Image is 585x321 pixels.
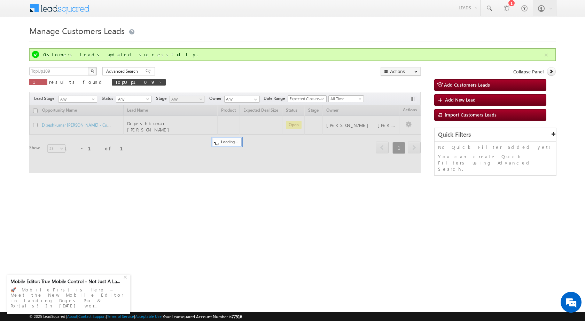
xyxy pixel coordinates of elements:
span: TopUp109 [115,79,155,85]
span: Manage Customers Leads [29,25,125,36]
div: + [122,272,130,281]
span: Any [170,96,203,102]
div: Quick Filters [435,128,556,142]
div: Chat with us now [36,37,117,46]
em: Start Chat [95,214,126,224]
span: Advanced Search [106,68,140,74]
a: Any [169,96,205,103]
div: 🚀 Mobile-First is Here – Meet the New Mobile Editor in Landing Pages Pro & Portals! In [DATE] wor... [10,285,127,311]
a: Any [58,96,97,103]
textarea: Type your message and hit 'Enter' [9,64,127,208]
span: Your Leadsquared Account Number is [163,314,242,319]
span: 77516 [232,314,242,319]
span: Any [116,96,149,102]
span: Add Customers Leads [444,82,490,88]
span: Import Customers Leads [445,112,497,118]
span: Collapse Panel [513,69,544,75]
div: Loading... [212,138,242,146]
span: All Time [329,96,362,102]
input: Type to Search [224,96,260,103]
span: Expected Closure Date [288,96,324,102]
p: You can create Quick Filters using Advanced Search. [438,153,553,172]
p: No Quick Filter added yet! [438,144,553,150]
span: Owner [209,95,224,102]
a: About [67,314,77,319]
span: Stage [156,95,169,102]
a: Contact Support [78,314,106,319]
a: Acceptable Use [135,314,162,319]
a: Any [116,96,151,103]
span: Add New Lead [445,97,476,103]
div: Minimize live chat window [114,3,131,20]
span: Any [58,96,95,102]
span: Status [102,95,116,102]
img: d_60004797649_company_0_60004797649 [12,37,29,46]
span: Date Range [264,95,288,102]
a: All Time [328,95,364,102]
a: Show All Items [250,96,259,103]
div: Mobile Editor: True Mobile Control - Not Just A La... [10,278,123,284]
span: results found [49,79,104,85]
a: Terms of Service [107,314,134,319]
span: Lead Stage [34,95,57,102]
div: Customers Leads updated successfully. [43,51,543,58]
a: Expected Closure Date [288,95,327,102]
button: Actions [381,67,421,76]
span: 1 [33,79,44,85]
span: © 2025 LeadSquared | | | | | [29,313,242,320]
img: Search [91,69,94,73]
